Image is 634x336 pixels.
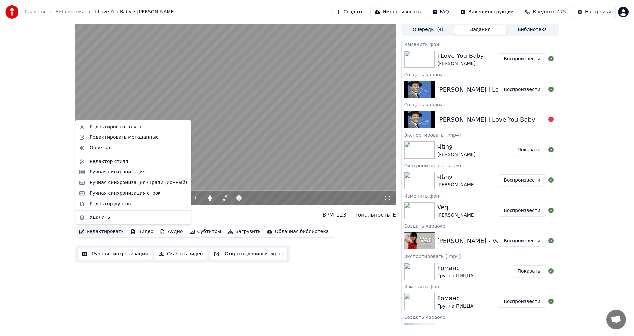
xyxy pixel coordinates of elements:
[454,25,507,35] button: Задания
[498,235,546,247] button: Воспроизвести
[5,5,18,19] img: youka
[322,211,334,219] div: BPM
[437,303,473,310] div: Группа ПИЦЦА
[402,100,559,108] div: Создать караоке
[606,310,626,329] div: Open chat
[437,151,475,158] div: [PERSON_NAME]
[498,174,546,186] button: Воспроизвести
[75,216,126,223] div: [PERSON_NAME]
[437,294,473,303] div: Романс
[402,192,559,200] div: Изменить фон
[393,211,396,219] div: E
[437,212,475,219] div: [PERSON_NAME]
[498,205,546,217] button: Воспроизвести
[75,207,126,216] div: I Love You Baby
[533,9,554,15] span: Кредиты
[90,201,131,207] div: Редактор дуэтов
[25,9,45,15] a: Главная
[55,9,85,15] a: Библиотека
[90,190,161,197] div: Ручная синхронизация строк
[210,248,288,260] button: Открыть двойной экран
[428,6,453,18] button: FAQ
[25,9,176,15] nav: breadcrumb
[437,172,475,182] div: Վերջ
[437,115,535,124] div: [PERSON_NAME] I Love You Baby
[128,227,156,236] button: Видео
[90,134,158,141] div: Редактировать метаданные
[437,263,473,273] div: Романс
[332,6,368,18] button: Создать
[402,40,559,48] div: Изменить фон
[437,60,484,67] div: [PERSON_NAME]
[437,85,535,94] div: [PERSON_NAME] I Love You Baby
[402,222,559,230] div: Создать караоке
[437,203,475,212] div: Verj
[557,9,566,15] span: 475
[456,6,518,18] button: Видео-инструкции
[498,296,546,308] button: Воспроизвести
[90,145,110,151] div: Обрезка
[76,227,126,236] button: Редактировать
[585,9,611,15] div: Настройки
[498,84,546,95] button: Воспроизвести
[336,211,347,219] div: 123
[512,265,546,277] button: Показать
[90,169,146,175] div: Ручная синхронизация
[187,227,224,236] button: Субтитры
[402,282,559,290] div: Изменить фон
[90,214,110,221] div: Удалить
[521,6,570,18] button: Кредиты475
[498,53,546,65] button: Воспроизвести
[402,25,454,35] button: Очередь
[437,182,475,188] div: [PERSON_NAME]
[90,179,187,186] div: Ручная синхронизация (Традиционный)
[90,124,142,130] div: Редактировать текст
[354,211,390,219] div: Тональность
[402,161,559,169] div: Синхронизировать текст
[402,313,559,321] div: Создать караоке
[512,144,546,156] button: Показать
[155,248,207,260] button: Скачать видео
[275,228,329,235] div: Облачная библиотека
[437,142,475,151] div: Վերջ
[77,248,152,260] button: Ручная синхронизация
[402,252,559,260] div: Экспортировать [.mp4]
[437,51,484,60] div: I Love You Baby
[506,25,558,35] button: Библиотека
[157,227,185,236] button: Аудио
[95,9,175,15] span: I Love You Baby • [PERSON_NAME]
[402,70,559,78] div: Создать караоке
[90,158,128,165] div: Редактор стиля
[437,273,473,279] div: Группа ПИЦЦА
[402,131,559,139] div: Экспортировать [.mp4]
[225,227,263,236] button: Загрузить
[573,6,616,18] button: Настройки
[437,236,504,245] div: [PERSON_NAME] - Verj
[370,6,425,18] button: Импортировать
[437,26,443,33] span: ( 4 )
